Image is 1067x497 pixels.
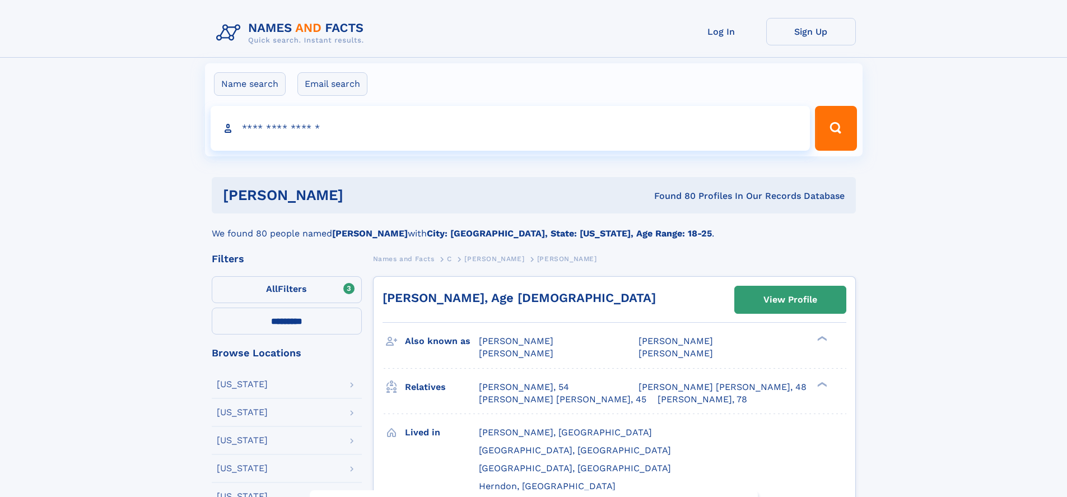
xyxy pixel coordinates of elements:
[537,255,597,263] span: [PERSON_NAME]
[297,72,367,96] label: Email search
[677,18,766,45] a: Log In
[479,481,616,491] span: Herndon, [GEOGRAPHIC_DATA]
[212,276,362,303] label: Filters
[735,286,846,313] a: View Profile
[217,436,268,445] div: [US_STATE]
[373,252,435,266] a: Names and Facts
[639,381,807,393] a: [PERSON_NAME] [PERSON_NAME], 48
[479,445,671,456] span: [GEOGRAPHIC_DATA], [GEOGRAPHIC_DATA]
[464,252,524,266] a: [PERSON_NAME]
[447,255,452,263] span: C
[479,348,553,359] span: [PERSON_NAME]
[639,348,713,359] span: [PERSON_NAME]
[223,188,499,202] h1: [PERSON_NAME]
[217,380,268,389] div: [US_STATE]
[763,287,817,313] div: View Profile
[212,18,373,48] img: Logo Names and Facts
[479,393,646,406] a: [PERSON_NAME] [PERSON_NAME], 45
[498,190,845,202] div: Found 80 Profiles In Our Records Database
[814,380,828,388] div: ❯
[766,18,856,45] a: Sign Up
[383,291,656,305] a: [PERSON_NAME], Age [DEMOGRAPHIC_DATA]
[479,427,652,438] span: [PERSON_NAME], [GEOGRAPHIC_DATA]
[479,336,553,346] span: [PERSON_NAME]
[427,228,712,239] b: City: [GEOGRAPHIC_DATA], State: [US_STATE], Age Range: 18-25
[266,284,278,294] span: All
[212,254,362,264] div: Filters
[212,348,362,358] div: Browse Locations
[479,381,569,393] a: [PERSON_NAME], 54
[212,213,856,240] div: We found 80 people named with .
[447,252,452,266] a: C
[464,255,524,263] span: [PERSON_NAME]
[479,463,671,473] span: [GEOGRAPHIC_DATA], [GEOGRAPHIC_DATA]
[211,106,810,151] input: search input
[214,72,286,96] label: Name search
[217,464,268,473] div: [US_STATE]
[217,408,268,417] div: [US_STATE]
[658,393,747,406] a: [PERSON_NAME], 78
[332,228,408,239] b: [PERSON_NAME]
[405,423,479,442] h3: Lived in
[639,336,713,346] span: [PERSON_NAME]
[815,106,856,151] button: Search Button
[405,378,479,397] h3: Relatives
[405,332,479,351] h3: Also known as
[814,335,828,342] div: ❯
